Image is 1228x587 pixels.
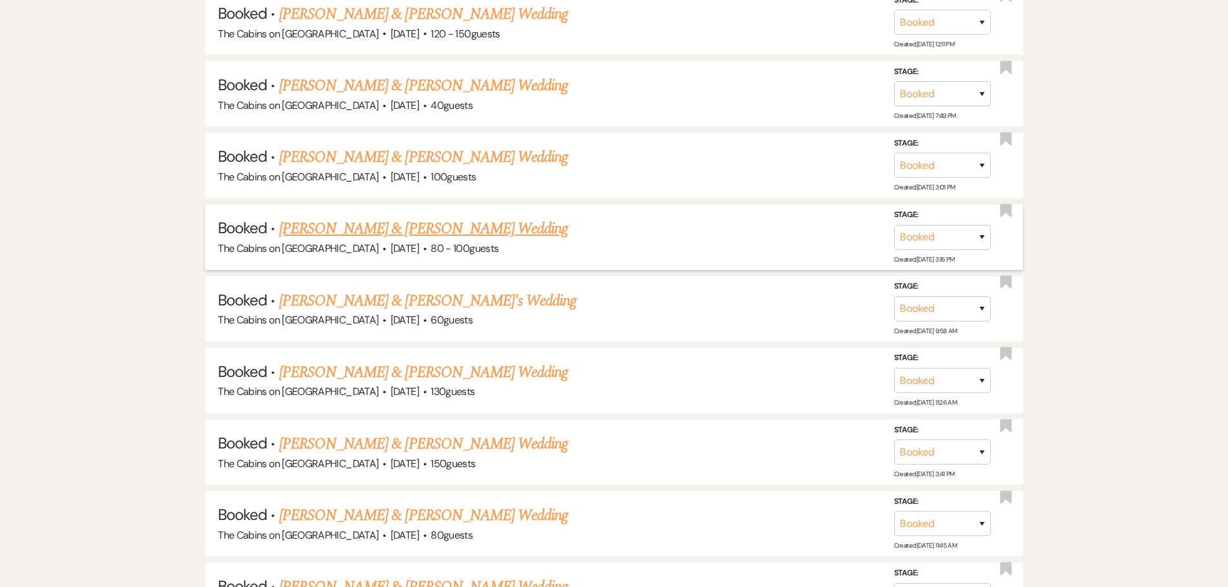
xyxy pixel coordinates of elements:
[391,457,419,470] span: [DATE]
[391,528,419,542] span: [DATE]
[279,504,568,527] a: [PERSON_NAME] & [PERSON_NAME] Wedding
[279,3,568,26] a: [PERSON_NAME] & [PERSON_NAME] Wedding
[894,208,991,222] label: Stage:
[894,470,955,478] span: Created: [DATE] 3:41 PM
[279,289,577,313] a: [PERSON_NAME] & [PERSON_NAME]'s Wedding
[894,327,957,335] span: Created: [DATE] 9:58 AM
[894,566,991,581] label: Stage:
[218,99,378,112] span: The Cabins on [GEOGRAPHIC_DATA]
[218,27,378,41] span: The Cabins on [GEOGRAPHIC_DATA]
[218,290,267,310] span: Booked
[431,385,474,398] span: 130 guests
[894,65,991,79] label: Stage:
[431,27,500,41] span: 120 - 150 guests
[218,433,267,453] span: Booked
[218,505,267,524] span: Booked
[279,361,568,384] a: [PERSON_NAME] & [PERSON_NAME] Wedding
[894,495,991,509] label: Stage:
[218,3,267,23] span: Booked
[894,280,991,294] label: Stage:
[391,99,419,112] span: [DATE]
[431,457,475,470] span: 150 guests
[279,146,568,169] a: [PERSON_NAME] & [PERSON_NAME] Wedding
[894,183,955,191] span: Created: [DATE] 3:01 PM
[279,74,568,97] a: [PERSON_NAME] & [PERSON_NAME] Wedding
[218,313,378,327] span: The Cabins on [GEOGRAPHIC_DATA]
[431,170,476,184] span: 100 guests
[218,528,378,542] span: The Cabins on [GEOGRAPHIC_DATA]
[279,432,568,456] a: [PERSON_NAME] & [PERSON_NAME] Wedding
[894,137,991,151] label: Stage:
[894,40,954,48] span: Created: [DATE] 12:11 PM
[391,385,419,398] span: [DATE]
[218,457,378,470] span: The Cabins on [GEOGRAPHIC_DATA]
[894,255,955,264] span: Created: [DATE] 3:16 PM
[391,27,419,41] span: [DATE]
[894,111,956,120] span: Created: [DATE] 7:49 PM
[431,99,473,112] span: 40 guests
[218,146,267,166] span: Booked
[218,361,267,381] span: Booked
[894,423,991,438] label: Stage:
[279,217,568,240] a: [PERSON_NAME] & [PERSON_NAME] Wedding
[218,242,378,255] span: The Cabins on [GEOGRAPHIC_DATA]
[391,313,419,327] span: [DATE]
[391,170,419,184] span: [DATE]
[431,528,473,542] span: 80 guests
[218,385,378,398] span: The Cabins on [GEOGRAPHIC_DATA]
[431,313,473,327] span: 60 guests
[431,242,498,255] span: 80 - 100 guests
[218,75,267,95] span: Booked
[894,351,991,365] label: Stage:
[218,218,267,238] span: Booked
[894,541,957,550] span: Created: [DATE] 11:45 AM
[894,398,957,407] span: Created: [DATE] 11:26 AM
[218,170,378,184] span: The Cabins on [GEOGRAPHIC_DATA]
[391,242,419,255] span: [DATE]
